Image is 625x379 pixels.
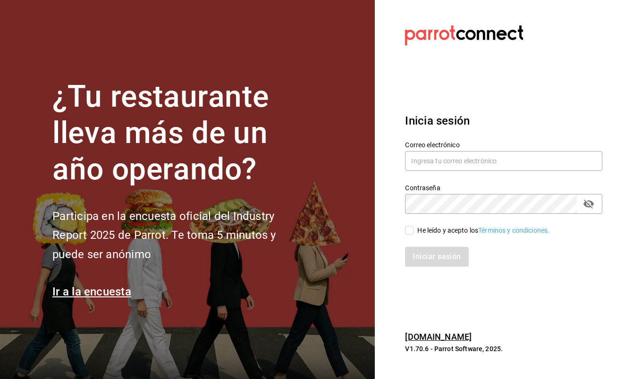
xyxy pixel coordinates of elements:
[405,151,602,171] input: Ingresa tu correo electrónico
[405,112,602,129] h3: Inicia sesión
[405,332,472,342] a: [DOMAIN_NAME]
[52,285,131,298] a: Ir a la encuesta
[52,207,307,264] h2: Participa en la encuesta oficial del Industry Report 2025 de Parrot. Te toma 5 minutos y puede se...
[478,227,549,234] a: Términos y condiciones.
[405,142,602,148] label: Correo electrónico
[417,226,549,236] div: He leído y acepto los
[405,344,602,354] p: V1.70.6 - Parrot Software, 2025.
[581,196,597,212] button: passwordField
[405,185,602,191] label: Contraseña
[52,79,307,187] h1: ¿Tu restaurante lleva más de un año operando?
